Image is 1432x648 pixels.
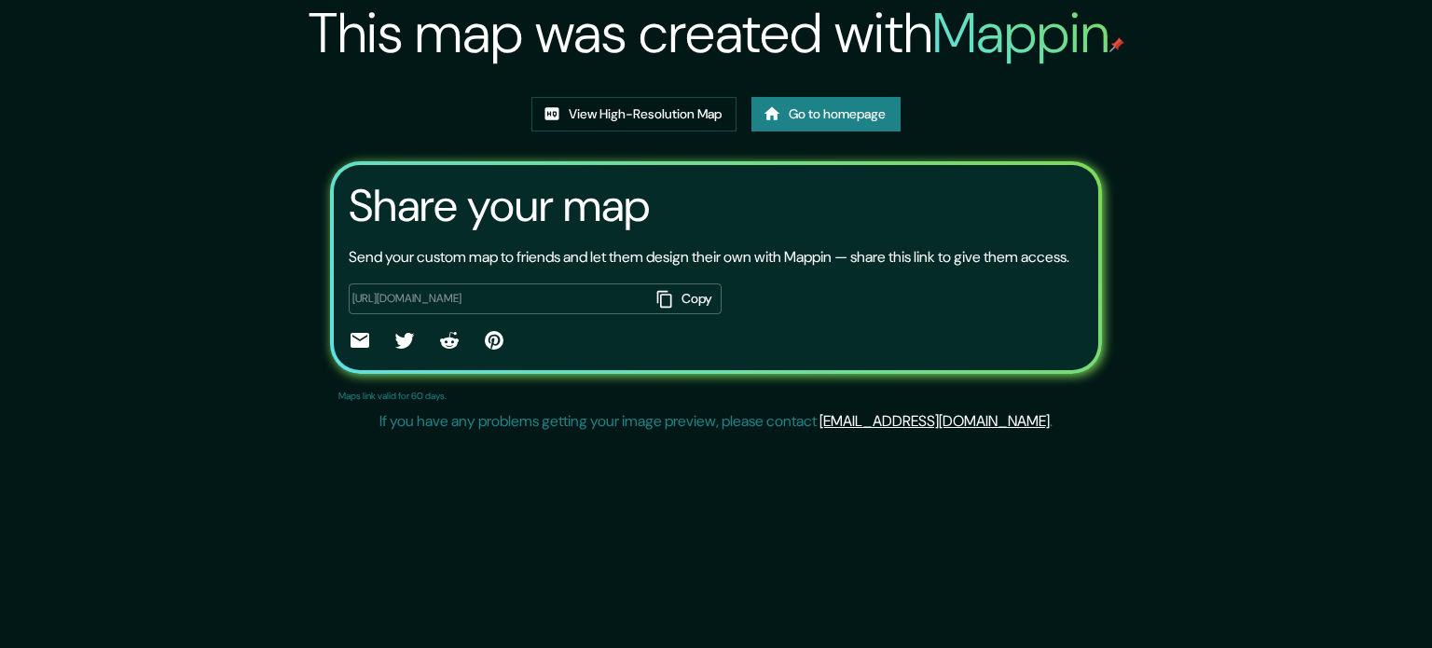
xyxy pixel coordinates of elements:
iframe: Help widget launcher [1266,575,1411,627]
h3: Share your map [349,180,650,232]
button: Copy [649,283,722,314]
a: View High-Resolution Map [531,97,737,131]
p: Maps link valid for 60 days. [338,389,447,403]
p: If you have any problems getting your image preview, please contact . [379,410,1053,433]
p: Send your custom map to friends and let them design their own with Mappin — share this link to gi... [349,246,1069,269]
a: [EMAIL_ADDRESS][DOMAIN_NAME] [819,411,1050,431]
img: mappin-pin [1109,37,1124,52]
a: Go to homepage [751,97,901,131]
